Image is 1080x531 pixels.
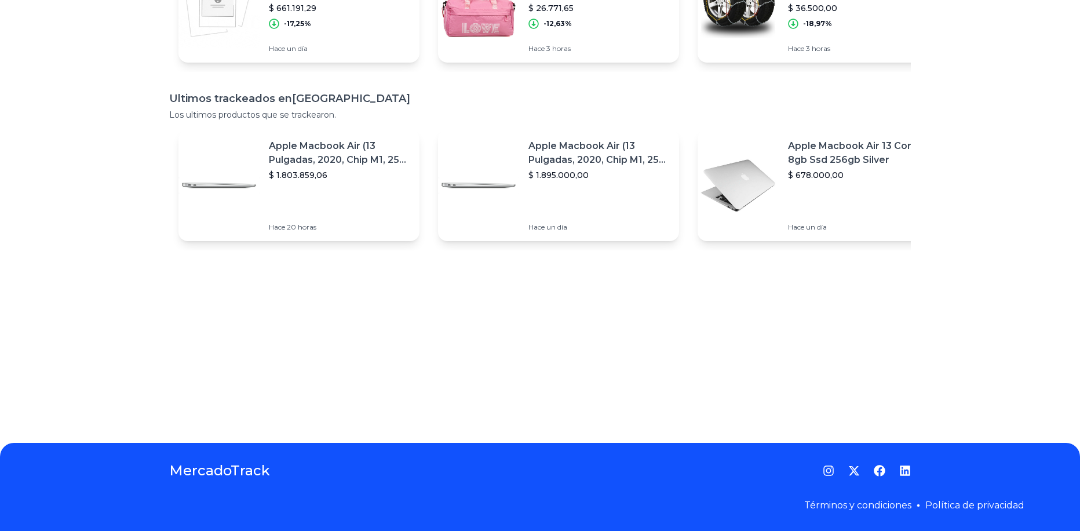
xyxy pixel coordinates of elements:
p: Hace un día [269,44,410,53]
h1: Ultimos trackeados en [GEOGRAPHIC_DATA] [169,90,911,107]
a: Política de privacidad [925,500,1024,511]
p: Hace un día [528,223,670,232]
p: Hace un día [788,223,929,232]
p: $ 36.500,00 [788,2,929,14]
a: MercadoTrack [169,461,270,480]
a: Featured imageApple Macbook Air (13 Pulgadas, 2020, Chip M1, 256 Gb De Ssd, 8 Gb De Ram) - Plata$... [178,130,419,241]
p: -17,25% [284,19,311,28]
p: $ 678.000,00 [788,169,929,181]
a: LinkedIn [899,465,911,477]
p: -12,63% [543,19,572,28]
p: Apple Macbook Air 13 Core I5 8gb Ssd 256gb Silver [788,139,929,167]
img: Featured image [438,145,519,226]
p: Apple Macbook Air (13 Pulgadas, 2020, Chip M1, 256 Gb De Ssd, 8 Gb De Ram) - Plata [269,139,410,167]
p: $ 661.191,29 [269,2,410,14]
a: Featured imageApple Macbook Air (13 Pulgadas, 2020, Chip M1, 256 Gb De Ssd, 8 Gb De Ram) - Plata$... [438,130,679,241]
p: Hace 20 horas [269,223,410,232]
a: Twitter [848,465,860,477]
p: $ 1.895.000,00 [528,169,670,181]
a: Featured imageApple Macbook Air 13 Core I5 8gb Ssd 256gb Silver$ 678.000,00Hace un día [698,130,939,241]
p: -18,97% [803,19,832,28]
img: Featured image [698,145,779,226]
p: Apple Macbook Air (13 Pulgadas, 2020, Chip M1, 256 Gb De Ssd, 8 Gb De Ram) - Plata [528,139,670,167]
a: Facebook [874,465,885,477]
p: $ 1.803.859,06 [269,169,410,181]
p: Los ultimos productos que se trackearon. [169,109,911,121]
p: Hace 3 horas [788,44,929,53]
p: Hace 3 horas [528,44,670,53]
p: $ 26.771,65 [528,2,670,14]
img: Featured image [178,145,260,226]
a: Instagram [823,465,834,477]
a: Términos y condiciones [804,500,911,511]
